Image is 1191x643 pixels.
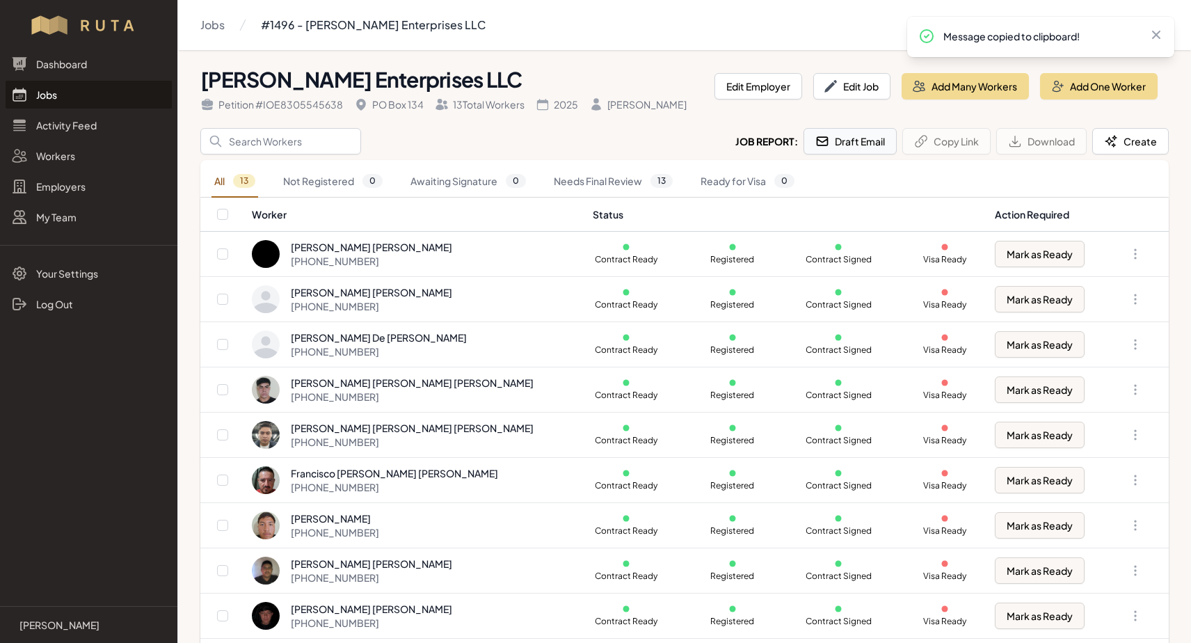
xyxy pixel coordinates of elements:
nav: Tabs [200,166,1169,198]
div: [PERSON_NAME] [PERSON_NAME] [PERSON_NAME] [291,376,534,390]
p: Visa Ready [911,435,978,446]
p: Contract Ready [593,525,660,537]
button: Mark as Ready [995,376,1085,403]
div: [PERSON_NAME] [PERSON_NAME] [291,602,452,616]
div: 13 Total Workers [435,97,525,111]
p: Registered [699,616,766,627]
p: Contract Ready [593,480,660,491]
p: Visa Ready [911,616,978,627]
a: Dashboard [6,50,172,78]
span: 0 [774,174,794,188]
div: Francisco [PERSON_NAME] [PERSON_NAME] [291,466,498,480]
span: 0 [362,174,383,188]
div: [PERSON_NAME] [PERSON_NAME] [PERSON_NAME] [291,421,534,435]
div: [PERSON_NAME] [589,97,687,111]
a: Ready for Visa [698,166,797,198]
p: Contract Ready [593,435,660,446]
div: [PERSON_NAME] De [PERSON_NAME] [291,331,467,344]
div: 2025 [536,97,578,111]
p: Contract Signed [805,299,872,310]
th: Action Required [986,198,1108,232]
a: Your Settings [6,260,172,287]
p: Registered [699,480,766,491]
p: Registered [699,344,766,356]
a: Activity Feed [6,111,172,139]
div: [PERSON_NAME] [PERSON_NAME] [291,240,452,254]
a: Not Registered [280,166,385,198]
a: My Team [6,203,172,231]
p: Message copied to clipboard! [943,29,1138,43]
div: Petition # IOE8305545638 [200,97,343,111]
div: [PHONE_NUMBER] [291,480,498,494]
p: Registered [699,254,766,265]
p: Registered [699,390,766,401]
div: [PHONE_NUMBER] [291,390,534,404]
p: Contract Signed [805,616,872,627]
button: Edit Employer [714,73,802,100]
p: Contract Signed [805,390,872,401]
p: Contract Ready [593,299,660,310]
div: Worker [252,207,576,221]
p: Visa Ready [911,571,978,582]
a: #1496 - [PERSON_NAME] Enterprises LLC [261,11,486,39]
p: Visa Ready [911,525,978,537]
button: Create [1092,128,1169,154]
p: Contract Ready [593,390,660,401]
th: Status [584,198,986,232]
p: Contract Signed [805,254,872,265]
h2: Job Report: [735,134,798,148]
p: Registered [699,435,766,446]
button: Mark as Ready [995,286,1085,312]
button: Draft Email [804,128,897,154]
p: Registered [699,525,766,537]
div: [PERSON_NAME] [PERSON_NAME] [291,557,452,571]
button: Add Many Workers [902,73,1029,100]
div: [PHONE_NUMBER] [291,616,452,630]
button: Copy Link [902,128,991,154]
p: Visa Ready [911,480,978,491]
span: 0 [506,174,526,188]
a: Log Out [6,290,172,318]
h1: [PERSON_NAME] Enterprises LLC [200,67,703,92]
p: Contract Signed [805,571,872,582]
button: Edit Job [813,73,890,100]
a: All [211,166,258,198]
p: Registered [699,571,766,582]
p: Visa Ready [911,254,978,265]
div: [PHONE_NUMBER] [291,299,452,313]
nav: Breadcrumb [200,11,486,39]
p: Contract Signed [805,344,872,356]
div: PO Box 134 [354,97,424,111]
p: Contract Signed [805,435,872,446]
button: Download [996,128,1087,154]
div: [PHONE_NUMBER] [291,254,452,268]
div: [PHONE_NUMBER] [291,435,534,449]
button: Mark as Ready [995,467,1085,493]
button: Add One Worker [1040,73,1158,100]
p: Contract Ready [593,254,660,265]
div: [PHONE_NUMBER] [291,525,379,539]
button: Mark as Ready [995,422,1085,448]
a: Needs Final Review [551,166,676,198]
input: Search Workers [200,128,361,154]
span: 13 [233,174,255,188]
div: [PHONE_NUMBER] [291,344,467,358]
p: Contract Ready [593,616,660,627]
a: Workers [6,142,172,170]
a: Awaiting Signature [408,166,529,198]
p: Visa Ready [911,299,978,310]
p: Contract Ready [593,344,660,356]
a: Jobs [200,11,225,39]
p: [PERSON_NAME] [19,618,99,632]
div: [PHONE_NUMBER] [291,571,452,585]
p: Visa Ready [911,344,978,356]
button: Mark as Ready [995,603,1085,629]
a: [PERSON_NAME] [11,618,166,632]
p: Contract Signed [805,525,872,537]
img: Workflow [29,14,148,36]
div: [PERSON_NAME] [291,511,379,525]
button: Mark as Ready [995,512,1085,539]
span: 13 [650,174,673,188]
div: [PERSON_NAME] [PERSON_NAME] [291,285,452,299]
button: Mark as Ready [995,331,1085,358]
